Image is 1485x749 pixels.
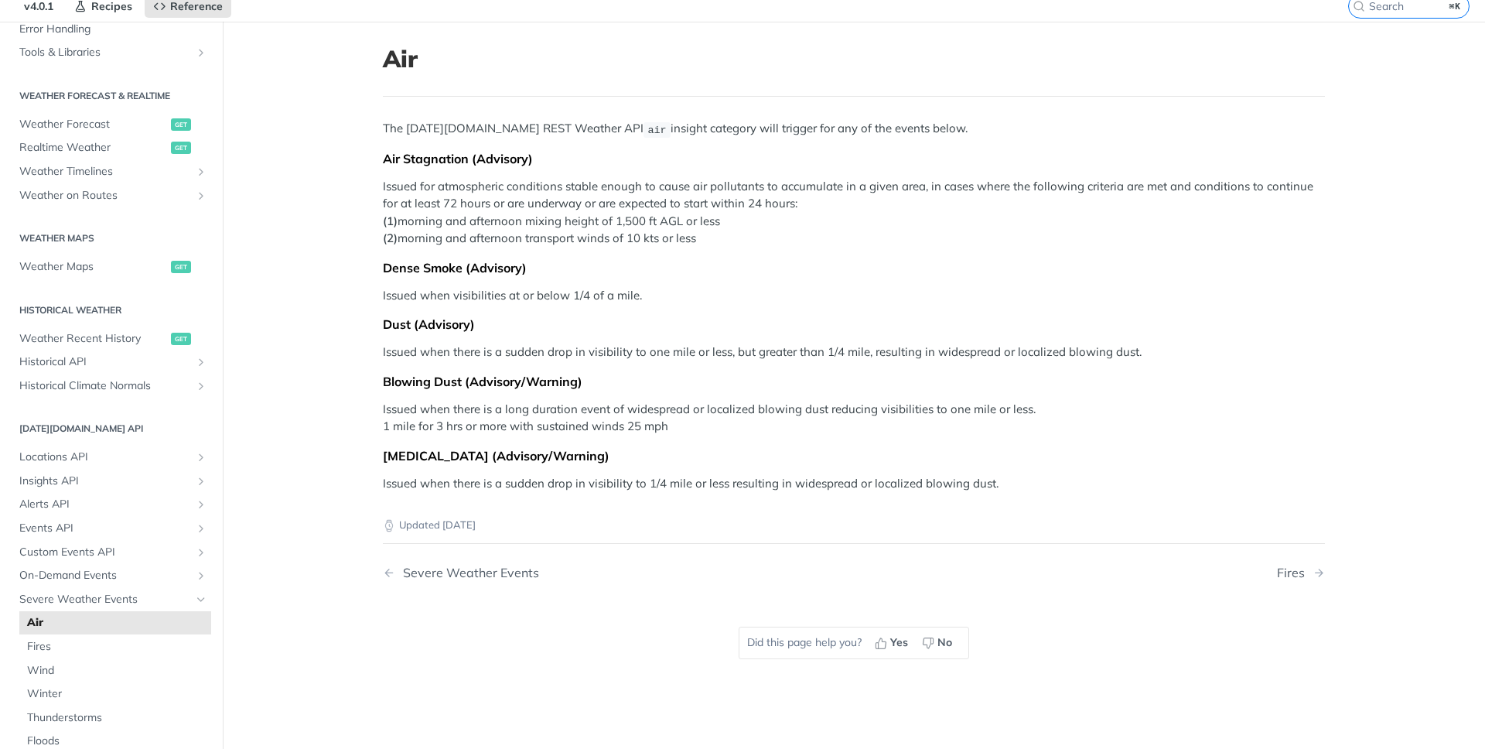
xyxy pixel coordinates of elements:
span: Custom Events API [19,545,191,560]
div: [MEDICAL_DATA] (Advisory/Warning) [383,448,1325,463]
span: Events API [19,521,191,536]
p: Issued when there is a sudden drop in visibility to 1/4 mile or less resulting in widespread or l... [383,475,1325,493]
nav: Pagination Controls [383,550,1325,596]
a: Weather Forecastget [12,113,211,136]
span: air [647,124,666,135]
a: Air [19,611,211,634]
button: Hide subpages for Severe Weather Events [195,593,207,606]
strong: (1) [383,214,398,228]
span: No [937,634,952,651]
a: Locations APIShow subpages for Locations API [12,446,211,469]
button: Yes [869,631,917,655]
div: Did this page help you? [739,627,969,659]
span: Weather Maps [19,259,167,275]
span: Tools & Libraries [19,45,191,60]
span: Yes [890,634,908,651]
a: Winter [19,682,211,706]
h2: Weather Maps [12,231,211,245]
button: Show subpages for Events API [195,522,207,535]
a: Alerts APIShow subpages for Alerts API [12,493,211,516]
span: get [171,142,191,154]
div: Dense Smoke (Advisory) [383,260,1325,275]
span: Weather Recent History [19,331,167,347]
p: Issued for atmospheric conditions stable enough to cause air pollutants to accumulate in a given ... [383,178,1325,248]
p: Issued when there is a long duration event of widespread or localized blowing dust reducing visib... [383,401,1325,436]
div: Blowing Dust (Advisory/Warning) [383,374,1325,389]
span: Historical Climate Normals [19,378,191,394]
h1: Air [383,45,1325,73]
p: Issued when there is a sudden drop in visibility to one mile or less, but greater than 1/4 mile, ... [383,344,1325,361]
button: No [917,631,961,655]
span: get [171,261,191,273]
a: Fires [19,635,211,658]
button: Show subpages for Insights API [195,475,207,487]
button: Show subpages for Custom Events API [195,546,207,559]
a: Tools & LibrariesShow subpages for Tools & Libraries [12,41,211,64]
a: Events APIShow subpages for Events API [12,517,211,540]
button: Show subpages for Alerts API [195,498,207,511]
div: Severe Weather Events [395,566,539,580]
button: Show subpages for Historical API [195,356,207,368]
a: Realtime Weatherget [12,136,211,159]
div: Fires [1277,566,1313,580]
span: Weather Timelines [19,164,191,180]
a: Custom Events APIShow subpages for Custom Events API [12,541,211,564]
a: On-Demand EventsShow subpages for On-Demand Events [12,564,211,587]
div: Dust (Advisory) [383,316,1325,332]
button: Show subpages for Locations API [195,451,207,463]
span: Error Handling [19,22,207,37]
h2: Historical Weather [12,303,211,317]
a: Thunderstorms [19,706,211,730]
span: Insights API [19,474,191,489]
a: Error Handling [12,18,211,41]
a: Previous Page: Severe Weather Events [383,566,787,580]
p: The [DATE][DOMAIN_NAME] REST Weather API insight category will trigger for any of the events below. [383,120,1325,138]
div: Air Stagnation (Advisory) [383,151,1325,166]
span: Severe Weather Events [19,592,191,607]
span: Locations API [19,450,191,465]
p: Issued when visibilities at or below 1/4 of a mile. [383,287,1325,305]
span: On-Demand Events [19,568,191,583]
span: Air [27,615,207,631]
a: Weather on RoutesShow subpages for Weather on Routes [12,184,211,207]
p: Updated [DATE] [383,518,1325,533]
button: Show subpages for Weather Timelines [195,166,207,178]
a: Historical Climate NormalsShow subpages for Historical Climate Normals [12,374,211,398]
span: Floods [27,734,207,749]
button: Show subpages for Tools & Libraries [195,46,207,59]
button: Show subpages for On-Demand Events [195,569,207,582]
a: Severe Weather EventsHide subpages for Severe Weather Events [12,588,211,611]
span: Thunderstorms [27,710,207,726]
span: Weather Forecast [19,117,167,132]
a: Next Page: Fires [1277,566,1325,580]
a: Insights APIShow subpages for Insights API [12,470,211,493]
h2: Weather Forecast & realtime [12,89,211,103]
strong: (2) [383,231,398,245]
span: Realtime Weather [19,140,167,156]
a: Historical APIShow subpages for Historical API [12,351,211,374]
span: Alerts API [19,497,191,512]
span: Weather on Routes [19,188,191,203]
span: Fires [27,639,207,655]
span: Winter [27,686,207,702]
h2: [DATE][DOMAIN_NAME] API [12,422,211,436]
span: get [171,333,191,345]
button: Show subpages for Historical Climate Normals [195,380,207,392]
span: get [171,118,191,131]
button: Show subpages for Weather on Routes [195,190,207,202]
a: Weather TimelinesShow subpages for Weather Timelines [12,160,211,183]
span: Historical API [19,354,191,370]
a: Weather Mapsget [12,255,211,279]
a: Wind [19,659,211,682]
a: Weather Recent Historyget [12,327,211,351]
span: Wind [27,663,207,679]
